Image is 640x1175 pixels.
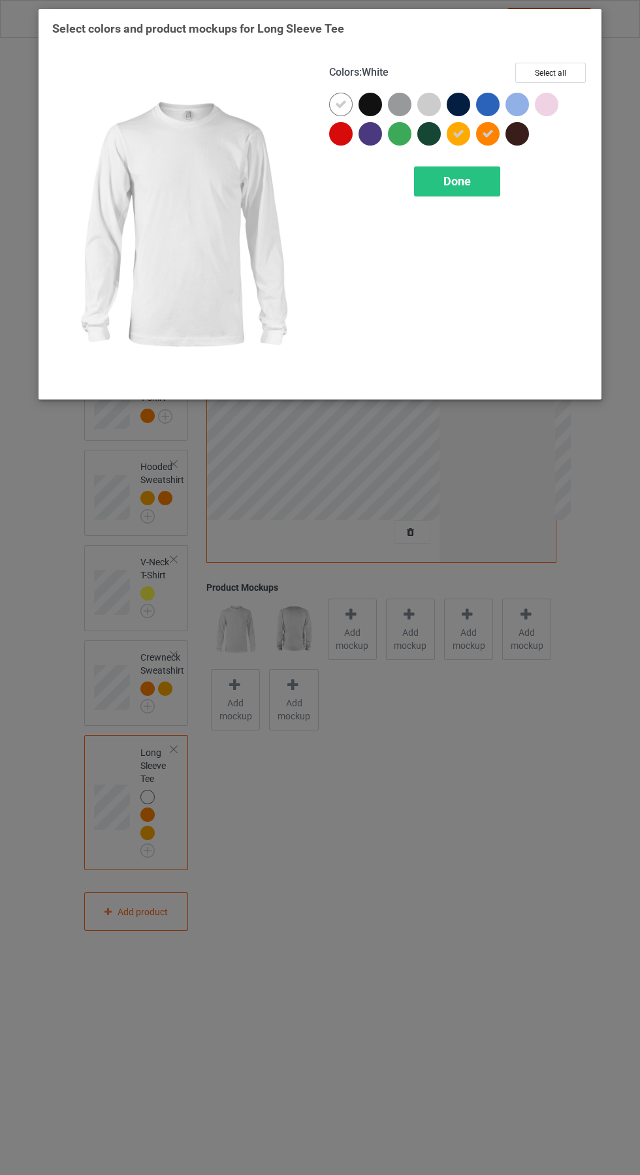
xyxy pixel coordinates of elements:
[329,66,389,80] h4: :
[362,66,389,78] span: White
[515,63,586,83] button: Select all
[52,22,344,35] span: Select colors and product mockups for Long Sleeve Tee
[52,63,311,386] img: regular.jpg
[329,66,359,78] span: Colors
[443,174,471,188] span: Done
